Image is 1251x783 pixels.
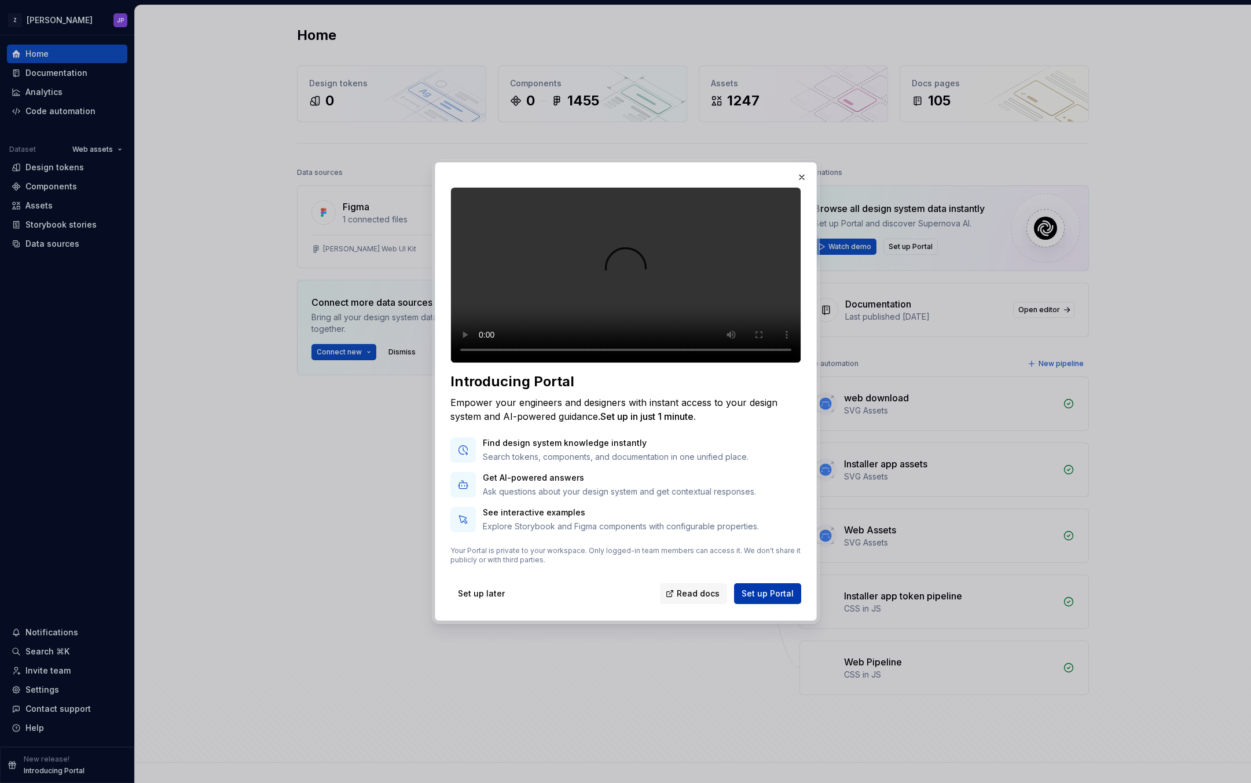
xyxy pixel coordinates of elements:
[742,588,794,599] span: Set up Portal
[483,507,759,518] p: See interactive examples
[483,437,749,449] p: Find design system knowledge instantly
[734,583,801,604] button: Set up Portal
[483,521,759,532] p: Explore Storybook and Figma components with configurable properties.
[458,588,505,599] span: Set up later
[450,372,801,391] div: Introducing Portal
[483,486,756,497] p: Ask questions about your design system and get contextual responses.
[677,588,720,599] span: Read docs
[600,411,696,422] span: Set up in just 1 minute.
[483,472,756,484] p: Get AI-powered answers
[483,451,749,463] p: Search tokens, components, and documentation in one unified place.
[450,546,801,565] p: Your Portal is private to your workspace. Only logged-in team members can access it. We don't sha...
[660,583,727,604] a: Read docs
[450,583,512,604] button: Set up later
[450,396,801,423] div: Empower your engineers and designers with instant access to your design system and AI-powered gui...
